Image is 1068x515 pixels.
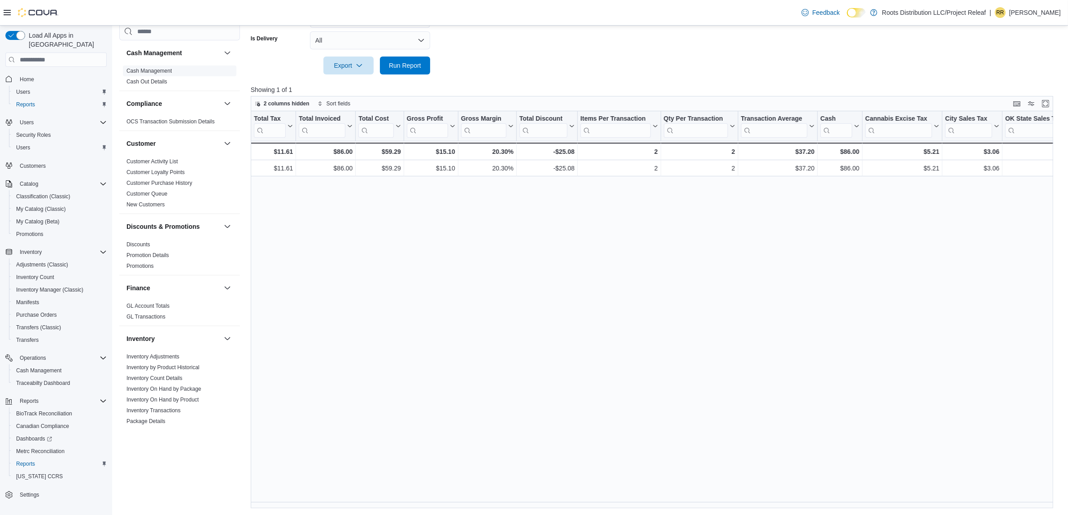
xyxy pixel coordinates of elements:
button: Reports [9,458,110,470]
div: Items Per Transaction [580,115,651,123]
h3: Customer [126,139,156,148]
button: Users [9,86,110,98]
span: Customer Loyalty Points [126,169,185,176]
button: Keyboard shortcuts [1011,98,1022,109]
a: Adjustments (Classic) [13,259,72,270]
span: Transfers (Classic) [16,324,61,331]
button: Export [323,57,374,74]
span: My Catalog (Beta) [16,218,60,225]
div: City Sales Tax [945,115,992,123]
a: Customer Loyalty Points [126,169,185,175]
div: Total Invoiced [299,115,345,123]
h3: Cash Management [126,48,182,57]
span: Inventory Adjustments [126,353,179,360]
div: $5.21 [865,163,939,174]
a: Inventory Adjustments [126,354,179,360]
div: Qty Per Transaction [663,115,728,123]
button: Reports [16,396,42,406]
button: Total Cost [358,115,401,138]
div: -$25.08 [519,146,575,157]
span: Package Details [126,418,166,425]
button: Compliance [222,98,233,109]
div: $11.61 [254,146,293,157]
span: Adjustments (Classic) [13,259,107,270]
button: Users [9,141,110,154]
p: Roots Distribution LLC/Project Releaf [882,7,986,18]
span: Security Roles [16,131,51,139]
div: Qty Per Transaction [663,115,728,138]
span: Discounts [126,241,150,248]
a: Transfers [13,335,42,345]
span: Operations [20,354,46,362]
button: Discounts & Promotions [126,222,220,231]
div: Transaction Average [741,115,807,123]
span: Customers [20,162,46,170]
button: Settings [2,488,110,501]
div: Items Per Transaction [580,115,651,138]
a: Inventory Count [13,272,58,283]
span: Adjustments (Classic) [16,261,68,268]
a: Inventory On Hand by Package [126,386,201,392]
span: OCS Transaction Submission Details [126,118,215,125]
a: Manifests [13,297,43,308]
button: Manifests [9,296,110,309]
div: Gross Margin [461,115,506,138]
span: Dark Mode [847,17,847,18]
span: Inventory Manager (Classic) [16,286,83,293]
span: Sort fields [327,100,350,107]
span: Operations [16,353,107,363]
button: Cash [820,115,859,138]
h3: Finance [126,284,150,292]
h3: Compliance [126,99,162,108]
a: Inventory Transactions [126,407,181,414]
p: | [990,7,991,18]
span: BioTrack Reconciliation [16,410,72,417]
span: GL Account Totals [126,302,170,310]
div: Total Invoiced [299,115,345,138]
span: Inventory Count [16,274,54,281]
a: BioTrack Reconciliation [13,408,76,419]
span: Manifests [13,297,107,308]
span: Traceabilty Dashboard [13,378,107,388]
div: Compliance [119,116,240,131]
button: Qty Per Transaction [663,115,735,138]
button: Customer [222,138,233,149]
div: 2 [580,163,658,174]
span: GL Transactions [126,313,166,320]
a: Metrc Reconciliation [13,446,68,457]
button: Catalog [16,179,42,189]
div: Total Tax [254,115,286,123]
div: $86.00 [299,146,353,157]
span: Settings [20,491,39,498]
span: Classification (Classic) [13,191,107,202]
div: Total Discount [519,115,567,123]
span: Users [16,117,107,128]
span: Customer Activity List [126,158,178,165]
div: Transaction Average [741,115,807,138]
button: Catalog [2,178,110,190]
a: Inventory by Product Historical [126,364,200,371]
button: Promotions [9,228,110,240]
a: Canadian Compliance [13,421,73,432]
button: Items Per Transaction [580,115,658,138]
div: $11.61 [254,163,293,174]
span: Inventory [20,249,42,256]
span: Cash Management [16,367,61,374]
span: Inventory [16,247,107,257]
span: Washington CCRS [13,471,107,482]
span: Catalog [20,180,38,188]
div: 20.30% [461,146,513,157]
div: $3.06 [945,163,999,174]
button: Cash Management [126,48,220,57]
div: Total Tax [254,115,286,138]
div: $86.00 [299,163,353,174]
span: BioTrack Reconciliation [13,408,107,419]
button: Run Report [380,57,430,74]
span: Cash Management [13,365,107,376]
button: [US_STATE] CCRS [9,470,110,483]
span: Transfers (Classic) [13,322,107,333]
div: City Sales Tax [945,115,992,138]
span: Inventory Count Details [126,375,183,382]
span: Customer Queue [126,190,167,197]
